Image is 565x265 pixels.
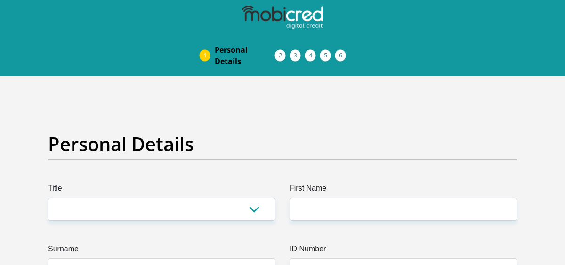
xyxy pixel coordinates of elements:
[290,198,517,221] input: First Name
[290,183,517,198] label: First Name
[215,44,275,67] span: Personal Details
[242,6,323,29] img: mobicred logo
[207,40,282,71] a: PersonalDetails
[48,183,275,198] label: Title
[48,243,275,258] label: Surname
[48,133,517,155] h2: Personal Details
[290,243,517,258] label: ID Number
